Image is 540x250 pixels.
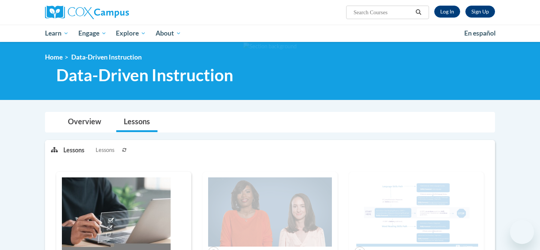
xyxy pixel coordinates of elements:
img: Course Image [62,177,171,250]
img: Course Image [354,177,478,247]
a: About [151,25,186,42]
span: Data-Driven Instruction [56,65,233,85]
div: Main menu [34,25,506,42]
a: Learn [40,25,73,42]
span: Explore [116,29,146,38]
button: Search [413,8,424,17]
a: Log In [434,6,460,18]
span: Engage [78,29,106,38]
a: Home [45,53,63,61]
span: Learn [45,29,69,38]
span: Data-Driven Instruction [71,53,142,61]
a: Lessons [116,112,157,132]
a: En español [459,25,501,41]
a: Register [465,6,495,18]
a: Overview [60,112,109,132]
input: Search Courses [353,8,413,17]
img: Course Image [208,177,332,247]
a: Engage [73,25,111,42]
a: Cox Campus [45,6,187,19]
span: About [156,29,181,38]
a: Explore [111,25,151,42]
span: En español [464,29,496,37]
p: Lessons [63,146,84,154]
span: Lessons [96,146,114,154]
iframe: Button to launch messaging window [510,220,534,244]
img: Cox Campus [45,6,129,19]
img: Section background [243,42,297,51]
